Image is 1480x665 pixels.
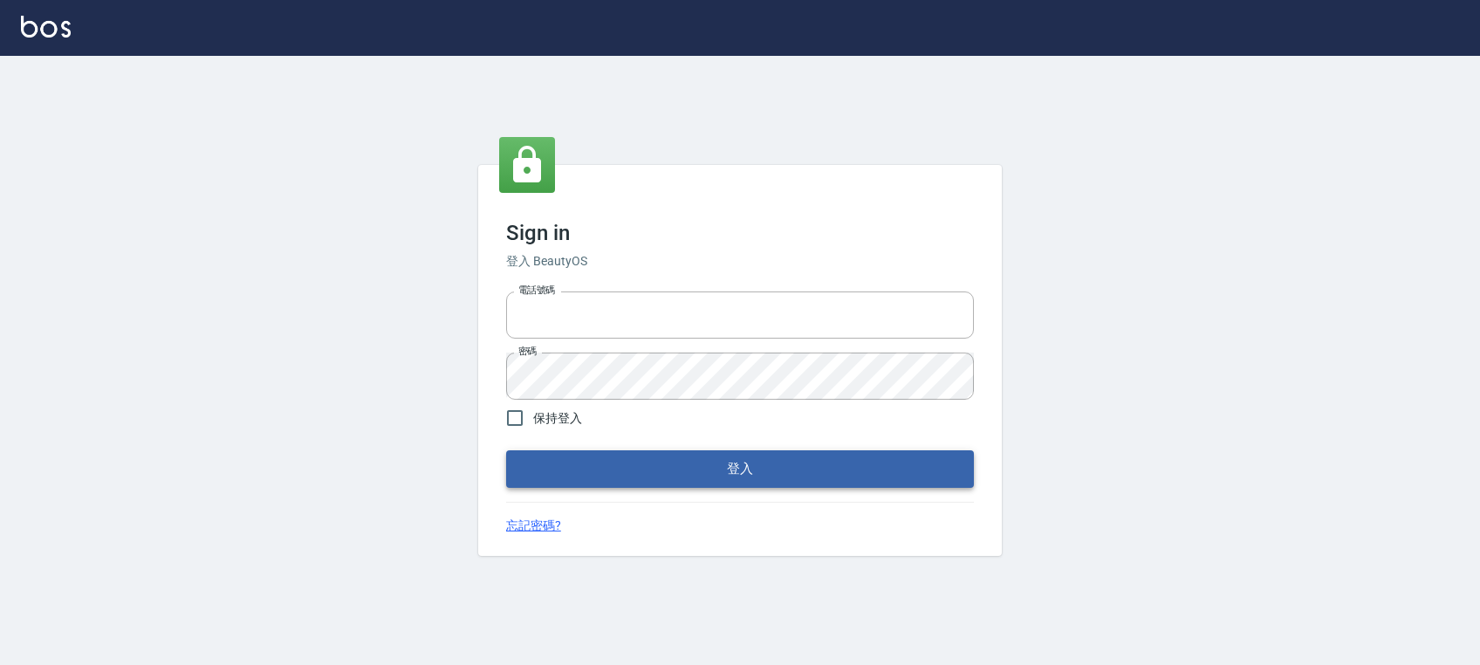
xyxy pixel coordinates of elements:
label: 電話號碼 [518,284,555,297]
h6: 登入 BeautyOS [506,252,974,271]
a: 忘記密碼? [506,517,561,535]
button: 登入 [506,450,974,487]
h3: Sign in [506,221,974,245]
img: Logo [21,16,71,38]
span: 保持登入 [533,409,582,428]
label: 密碼 [518,345,537,358]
